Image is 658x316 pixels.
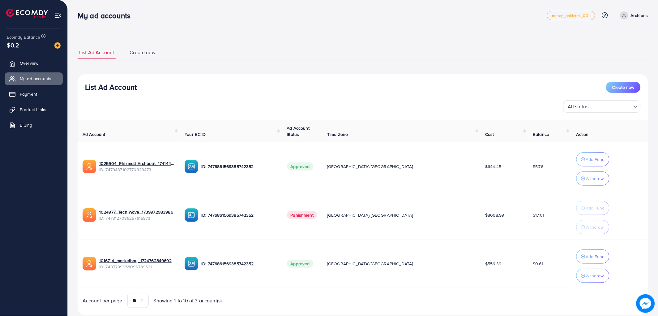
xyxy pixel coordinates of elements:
[327,261,413,267] span: [GEOGRAPHIC_DATA]/[GEOGRAPHIC_DATA]
[20,106,46,113] span: Product Links
[20,91,37,97] span: Payment
[618,11,648,19] a: Archians
[533,131,549,137] span: Balance
[287,260,314,268] span: Approved
[631,12,648,19] p: Archians
[99,160,175,167] a: 1025904_Rhizmall Archbeat_1741442161001
[83,208,96,222] img: ic-ads-acc.e4c84228.svg
[99,167,175,173] span: ID: 7479437102770323473
[586,156,605,163] p: Add Fund
[7,34,40,40] span: Ecomdy Balance
[5,103,63,116] a: Product Links
[5,72,63,85] a: My ad accounts
[586,272,604,279] p: Withdraw
[552,14,590,18] span: metap_pakistan_001
[547,11,595,20] a: metap_pakistan_001
[20,60,38,66] span: Overview
[6,9,48,18] img: logo
[586,223,604,231] p: Withdraw
[576,171,609,186] button: Withdraw
[636,294,655,313] img: image
[83,160,96,173] img: ic-ads-acc.e4c84228.svg
[576,201,609,215] button: Add Fund
[327,131,348,137] span: Time Zone
[5,119,63,131] a: Billing
[576,220,609,234] button: Withdraw
[485,131,494,137] span: Cost
[83,131,105,137] span: Ad Account
[201,211,277,219] p: ID: 7476861569385742352
[99,258,175,264] a: 1016714_marketbay_1724762849692
[287,211,318,219] span: Punishment
[83,257,96,271] img: ic-ads-acc.e4c84228.svg
[201,163,277,170] p: ID: 7476861569385742352
[533,163,544,170] span: $5.76
[327,163,413,170] span: [GEOGRAPHIC_DATA]/[GEOGRAPHIC_DATA]
[533,212,545,218] span: $17.01
[5,88,63,100] a: Payment
[485,212,504,218] span: $8098.99
[533,261,544,267] span: $0.61
[54,42,61,49] img: image
[485,261,502,267] span: $556.39
[185,160,198,173] img: ic-ba-acc.ded83a64.svg
[99,215,175,221] span: ID: 7473127036257615873
[99,258,175,270] div: <span class='underline'>1016714_marketbay_1724762849692</span></br>7407799958096789521
[185,257,198,271] img: ic-ba-acc.ded83a64.svg
[287,125,310,137] span: Ad Account Status
[201,260,277,267] p: ID: 7476861569385742352
[606,82,641,93] button: Create new
[7,41,19,50] span: $0.2
[287,162,314,171] span: Approved
[185,131,206,137] span: Your BC ID
[83,297,122,304] span: Account per page
[130,49,156,56] span: Create new
[586,253,605,260] p: Add Fund
[5,57,63,69] a: Overview
[567,102,590,111] span: All status
[79,49,114,56] span: List Ad Account
[576,152,609,167] button: Add Fund
[85,83,137,92] h3: List Ad Account
[576,131,589,137] span: Action
[563,100,641,113] div: Search for option
[20,76,51,82] span: My ad accounts
[576,249,609,264] button: Add Fund
[576,269,609,283] button: Withdraw
[99,209,175,222] div: <span class='underline'>1024977_Tech Wave_1739972983986</span></br>7473127036257615873
[586,204,605,212] p: Add Fund
[154,297,222,304] span: Showing 1 To 10 of 3 account(s)
[99,209,175,215] a: 1024977_Tech Wave_1739972983986
[327,212,413,218] span: [GEOGRAPHIC_DATA]/[GEOGRAPHIC_DATA]
[20,122,32,128] span: Billing
[185,208,198,222] img: ic-ba-acc.ded83a64.svg
[612,84,634,90] span: Create new
[78,11,135,20] h3: My ad accounts
[485,163,502,170] span: $644.45
[54,12,62,19] img: menu
[99,264,175,270] span: ID: 7407799958096789521
[586,175,604,182] p: Withdraw
[591,101,631,111] input: Search for option
[99,160,175,173] div: <span class='underline'>1025904_Rhizmall Archbeat_1741442161001</span></br>7479437102770323473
